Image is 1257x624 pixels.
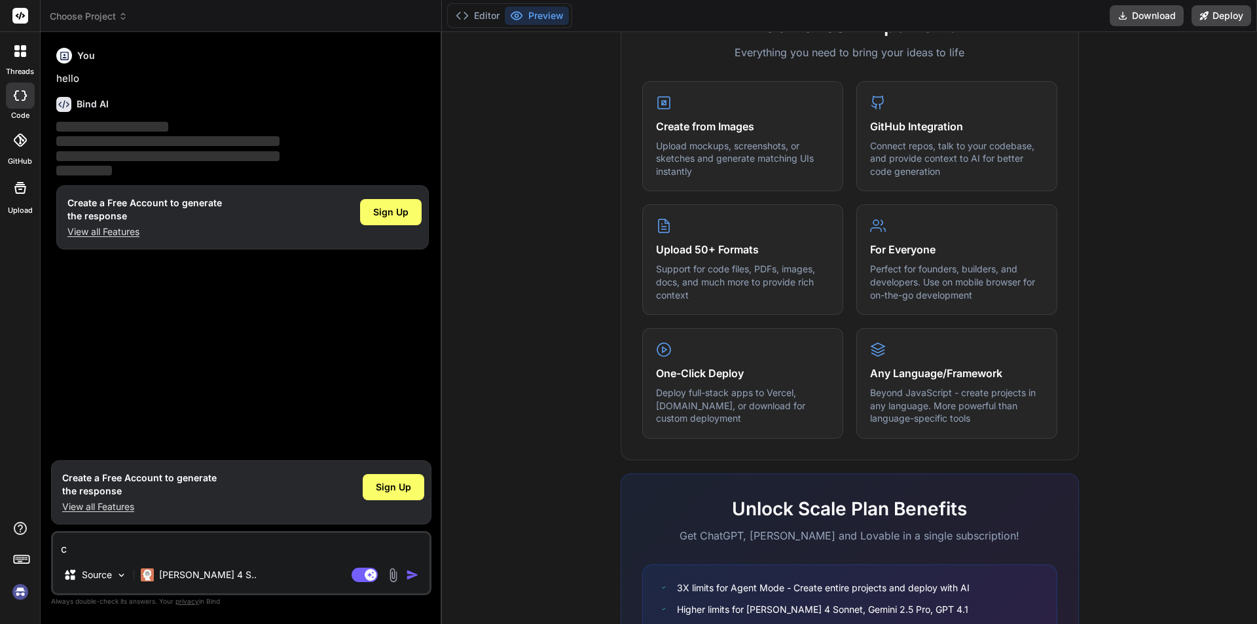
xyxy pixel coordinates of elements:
[505,7,569,25] button: Preview
[175,597,199,605] span: privacy
[141,568,154,581] img: Claude 4 Sonnet
[870,242,1044,257] h4: For Everyone
[656,263,829,301] p: Support for code files, PDFs, images, docs, and much more to provide rich context
[642,495,1057,523] h2: Unlock Scale Plan Benefits
[77,49,95,62] h6: You
[11,110,29,121] label: code
[159,568,257,581] p: [PERSON_NAME] 4 S..
[53,533,429,557] textarea: c
[870,263,1044,301] p: Perfect for founders, builders, and developers. Use on mobile browser for on-the-go development
[677,581,970,595] span: 3X limits for Agent Mode - Create entire projects and deploy with AI
[677,602,968,616] span: Higher limits for [PERSON_NAME] 4 Sonnet, Gemini 2.5 Pro, GPT 4.1
[642,45,1057,60] p: Everything you need to bring your ideas to life
[56,136,280,146] span: ‌
[77,98,109,111] h6: Bind AI
[406,568,419,581] img: icon
[9,581,31,603] img: signin
[6,66,34,77] label: threads
[8,156,32,167] label: GitHub
[870,365,1044,381] h4: Any Language/Framework
[870,386,1044,425] p: Beyond JavaScript - create projects in any language. More powerful than language-specific tools
[82,568,112,581] p: Source
[67,196,222,223] h1: Create a Free Account to generate the response
[870,119,1044,134] h4: GitHub Integration
[62,471,217,498] h1: Create a Free Account to generate the response
[376,481,411,494] span: Sign Up
[1110,5,1184,26] button: Download
[56,166,112,175] span: ‌
[56,71,429,86] p: hello
[116,570,127,581] img: Pick Models
[656,386,829,425] p: Deploy full-stack apps to Vercel, [DOMAIN_NAME], or download for custom deployment
[373,206,409,219] span: Sign Up
[56,122,168,132] span: ‌
[656,119,829,134] h4: Create from Images
[450,7,505,25] button: Editor
[656,242,829,257] h4: Upload 50+ Formats
[1192,5,1251,26] button: Deploy
[67,225,222,238] p: View all Features
[386,568,401,583] img: attachment
[656,365,829,381] h4: One-Click Deploy
[870,139,1044,178] p: Connect repos, talk to your codebase, and provide context to AI for better code generation
[50,10,128,23] span: Choose Project
[62,500,217,513] p: View all Features
[56,151,280,161] span: ‌
[642,528,1057,543] p: Get ChatGPT, [PERSON_NAME] and Lovable in a single subscription!
[656,139,829,178] p: Upload mockups, screenshots, or sketches and generate matching UIs instantly
[51,595,431,608] p: Always double-check its answers. Your in Bind
[8,205,33,216] label: Upload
